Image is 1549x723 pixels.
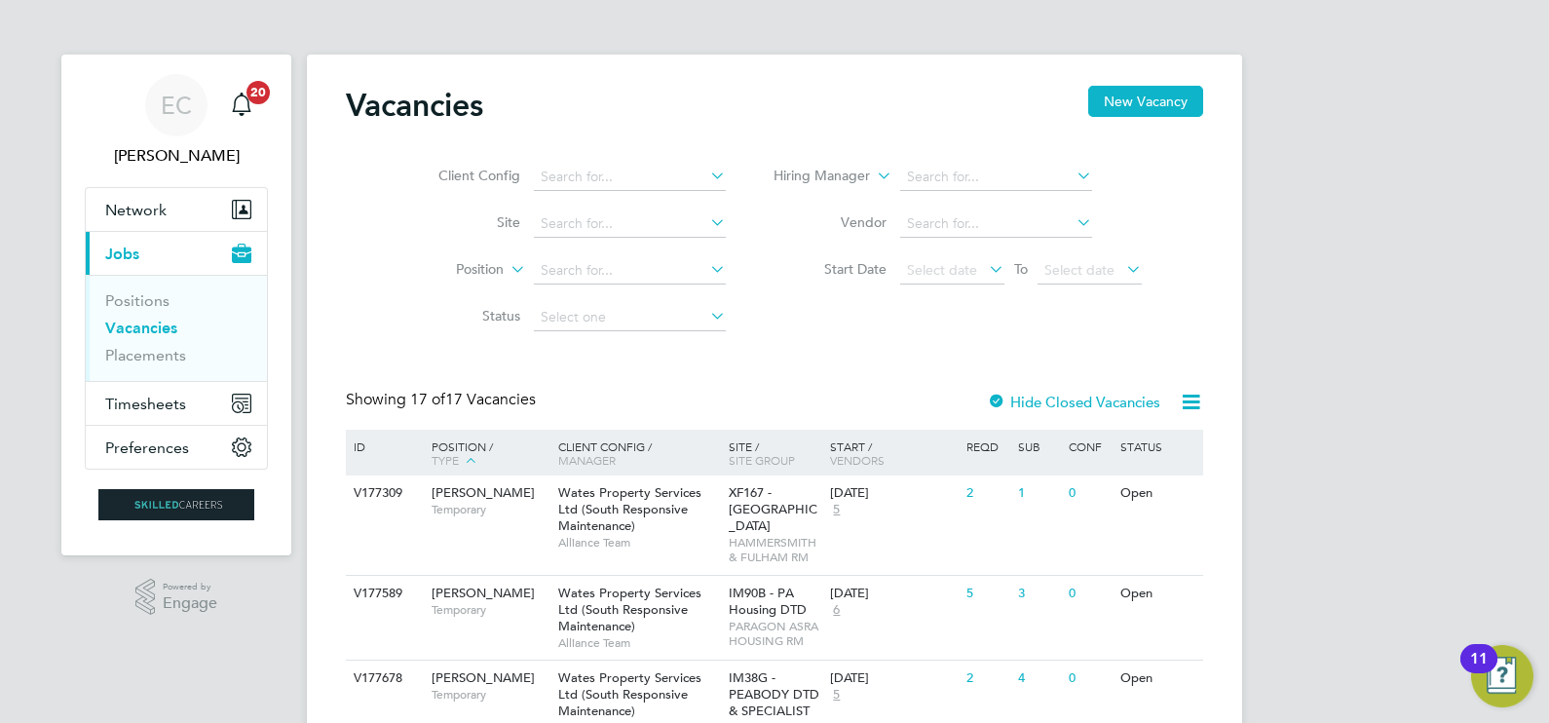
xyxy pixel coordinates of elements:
div: Sub [1013,430,1064,463]
span: 17 Vacancies [410,390,536,409]
span: Powered by [163,579,217,595]
a: 20 [222,74,261,136]
span: Timesheets [105,395,186,413]
button: Open Resource Center, 11 new notifications [1471,645,1533,707]
div: Start / [825,430,962,476]
nav: Main navigation [61,55,291,555]
input: Search for... [534,257,726,285]
span: [PERSON_NAME] [432,484,535,501]
img: skilledcareers-logo-retina.png [98,489,254,520]
div: 2 [962,476,1012,512]
div: 0 [1064,476,1115,512]
a: Powered byEngage [135,579,218,616]
span: Temporary [432,687,548,703]
input: Search for... [534,210,726,238]
span: Wates Property Services Ltd (South Responsive Maintenance) [558,669,701,719]
span: HAMMERSMITH & FULHAM RM [729,535,821,565]
span: 6 [830,602,843,619]
span: Ernie Crowe [85,144,268,168]
span: Wates Property Services Ltd (South Responsive Maintenance) [558,585,701,634]
span: 5 [830,687,843,704]
div: ID [349,430,417,463]
span: Jobs [105,245,139,263]
div: Showing [346,390,540,410]
span: [PERSON_NAME] [432,585,535,601]
a: Vacancies [105,319,177,337]
span: Alliance Team [558,635,719,651]
span: 5 [830,502,843,518]
div: Reqd [962,430,1012,463]
label: Hide Closed Vacancies [987,393,1160,411]
span: 17 of [410,390,445,409]
button: Network [86,188,267,231]
label: Start Date [774,260,887,278]
div: Position / [417,430,553,478]
div: 3 [1013,576,1064,612]
a: Positions [105,291,170,310]
div: Status [1115,430,1200,463]
button: Preferences [86,426,267,469]
label: Vendor [774,213,887,231]
span: Temporary [432,602,548,618]
div: 2 [962,661,1012,697]
label: Position [392,260,504,280]
span: PARAGON ASRA HOUSING RM [729,619,821,649]
span: 20 [246,81,270,104]
span: Select date [907,261,977,279]
span: To [1008,256,1034,282]
span: Site Group [729,452,795,468]
div: 11 [1470,659,1488,684]
span: Type [432,452,459,468]
div: V177309 [349,476,417,512]
div: 4 [1013,661,1064,697]
div: [DATE] [830,485,957,502]
div: V177589 [349,576,417,612]
label: Client Config [408,167,520,184]
span: XF167 - [GEOGRAPHIC_DATA] [729,484,817,534]
span: Network [105,201,167,219]
div: Open [1115,576,1200,612]
div: 0 [1064,576,1115,612]
a: Placements [105,346,186,364]
button: Jobs [86,232,267,275]
div: 0 [1064,661,1115,697]
div: Client Config / [553,430,724,476]
span: Manager [558,452,616,468]
span: IM90B - PA Housing DTD [729,585,807,618]
input: Search for... [900,210,1092,238]
input: Search for... [900,164,1092,191]
h2: Vacancies [346,86,483,125]
span: Select date [1044,261,1115,279]
div: V177678 [349,661,417,697]
div: [DATE] [830,670,957,687]
input: Select one [534,304,726,331]
label: Site [408,213,520,231]
input: Search for... [534,164,726,191]
div: [DATE] [830,586,957,602]
span: Preferences [105,438,189,457]
span: Vendors [830,452,885,468]
a: EC[PERSON_NAME] [85,74,268,168]
span: Engage [163,595,217,612]
a: Go to home page [85,489,268,520]
span: [PERSON_NAME] [432,669,535,686]
div: 5 [962,576,1012,612]
div: Open [1115,476,1200,512]
span: EC [161,93,192,118]
div: 1 [1013,476,1064,512]
label: Status [408,307,520,324]
span: Alliance Team [558,535,719,551]
span: Wates Property Services Ltd (South Responsive Maintenance) [558,484,701,534]
div: Site / [724,430,826,476]
div: Jobs [86,275,267,381]
div: Conf [1064,430,1115,463]
button: Timesheets [86,382,267,425]
button: New Vacancy [1088,86,1203,117]
label: Hiring Manager [758,167,870,186]
span: Temporary [432,502,548,517]
div: Open [1115,661,1200,697]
